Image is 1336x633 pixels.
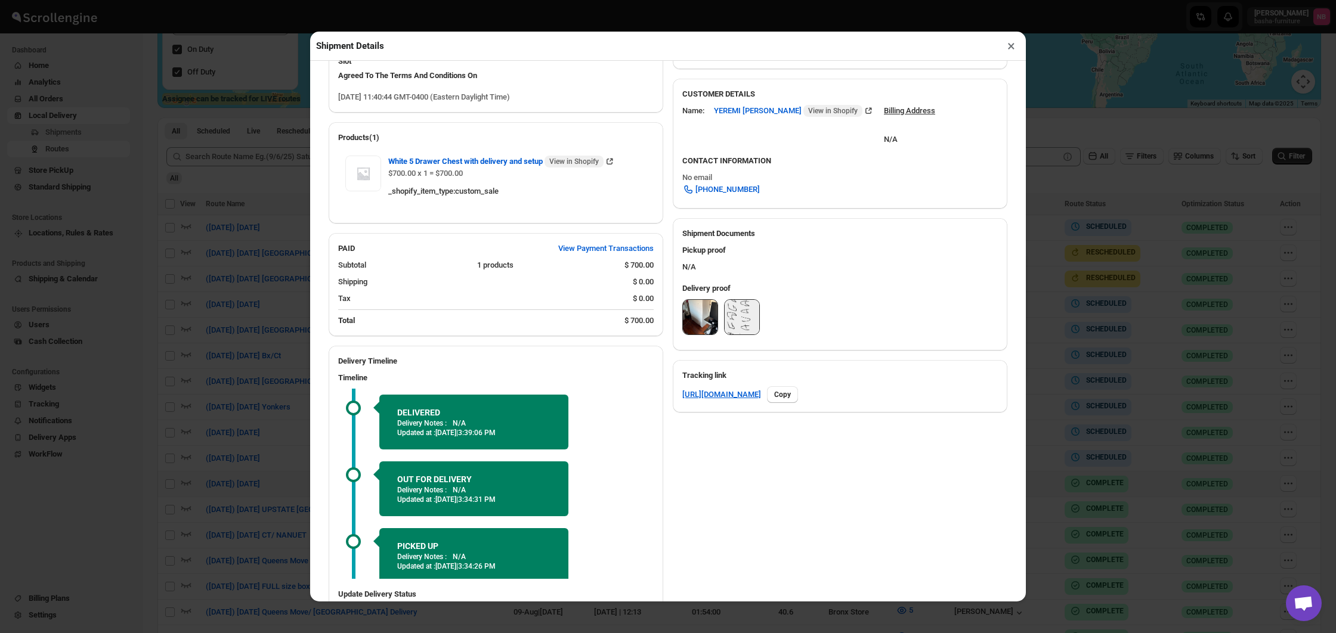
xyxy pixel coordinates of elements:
[316,40,384,52] h2: Shipment Details
[558,243,654,255] span: View Payment Transactions
[397,485,447,495] p: Delivery Notes :
[397,561,551,571] p: Updated at :
[725,300,759,334] img: 2NosqCSReQCxh9HXnInW5.png
[633,276,654,288] div: $ 0.00
[435,562,496,570] span: [DATE] | 3:34:26 PM
[774,390,791,399] span: Copy
[808,106,858,116] span: View in Shopify
[1003,38,1020,54] button: ×
[397,418,447,428] p: Delivery Notes :
[884,122,935,145] div: N/A
[682,88,998,100] h3: CUSTOMER DETAILS
[682,370,998,381] h3: Tracking link
[1286,585,1322,621] a: Open chat
[338,355,654,367] h2: Delivery Timeline
[767,386,798,403] button: Copy
[338,92,510,101] span: [DATE] 11:40:44 GMT-0400 (Eastern Daylight Time)
[682,244,998,256] h3: Pickup proof
[675,180,767,199] a: [PHONE_NUMBER]
[397,407,551,418] h2: DELIVERED
[695,184,760,196] span: [PHONE_NUMBER]
[338,316,355,325] b: Total
[884,106,935,115] u: Billing Address
[435,429,496,437] span: [DATE] | 3:39:06 PM
[624,259,654,271] div: $ 700.00
[338,372,654,384] h3: Timeline
[338,259,468,271] div: Subtotal
[397,540,551,552] h2: PICKED UP
[338,588,654,600] h3: Update Delivery Status
[388,156,604,167] span: White 5 Drawer Chest with delivery and setup
[338,293,623,305] div: Tax
[338,243,355,255] h2: PAID
[682,389,761,401] a: [URL][DOMAIN_NAME]
[397,428,551,437] p: Updated at :
[388,169,463,178] span: $700.00 x 1 = $700.00
[624,315,654,327] div: $ 700.00
[682,105,704,117] div: Name:
[682,173,712,182] span: No email
[453,418,466,428] p: N/A
[338,132,654,144] h2: Products(1)
[682,283,998,294] h3: Delivery proof
[453,485,466,495] p: N/A
[453,552,466,561] p: N/A
[714,106,874,115] a: YEREMI [PERSON_NAME] View in Shopify
[714,105,862,117] span: YEREMI [PERSON_NAME]
[682,155,998,167] h3: CONTACT INFORMATION
[338,71,477,80] span: Agreed To The Terms And Conditions On
[551,239,661,258] button: View Payment Transactions
[397,495,551,504] p: Updated at :
[683,300,718,334] img: NO9VDL1rB4WsfnhIb4Al1.jpg
[338,276,623,288] div: Shipping
[345,156,381,191] img: Item
[682,228,998,240] h2: Shipment Documents
[388,185,647,197] div: _shopify_item_type : custom_sale
[397,552,447,561] p: Delivery Notes :
[673,240,1007,278] div: N/A
[549,157,599,166] span: View in Shopify
[435,495,496,504] span: [DATE] | 3:34:31 PM
[388,157,616,166] a: White 5 Drawer Chest with delivery and setup View in Shopify
[397,473,551,485] h2: OUT FOR DELIVERY
[477,259,615,271] div: 1 products
[633,293,654,305] div: $ 0.00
